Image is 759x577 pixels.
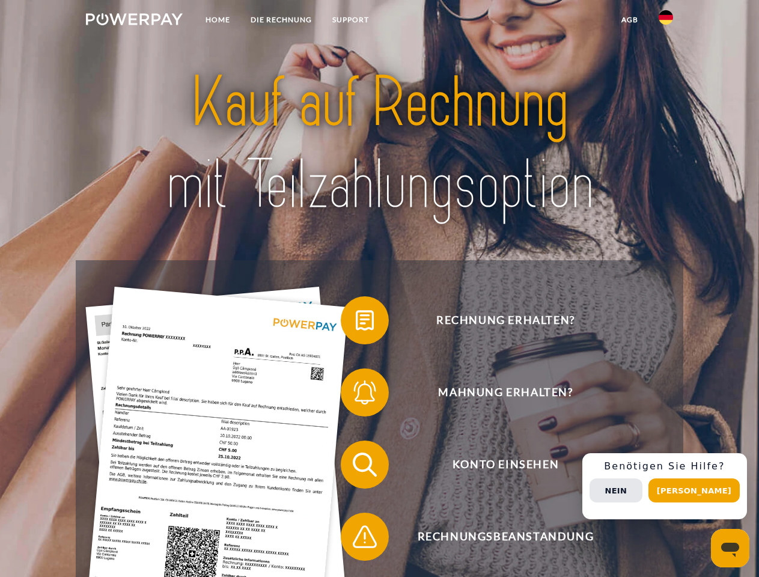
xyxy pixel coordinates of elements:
img: title-powerpay_de.svg [115,58,644,230]
a: agb [611,9,648,31]
span: Rechnungsbeanstandung [358,513,653,561]
h3: Benötigen Sie Hilfe? [590,460,740,472]
a: Home [195,9,240,31]
iframe: Schaltfläche zum Öffnen des Messaging-Fensters [711,529,749,567]
button: [PERSON_NAME] [648,478,740,502]
img: qb_bill.svg [350,305,380,335]
button: Mahnung erhalten? [341,368,653,417]
img: de [659,10,673,25]
button: Rechnungsbeanstandung [341,513,653,561]
span: Konto einsehen [358,441,653,489]
a: DIE RECHNUNG [240,9,322,31]
span: Mahnung erhalten? [358,368,653,417]
img: logo-powerpay-white.svg [86,13,183,25]
div: Schnellhilfe [582,453,747,519]
img: qb_search.svg [350,450,380,480]
button: Nein [590,478,642,502]
span: Rechnung erhalten? [358,296,653,344]
img: qb_bell.svg [350,377,380,408]
button: Konto einsehen [341,441,653,489]
button: Rechnung erhalten? [341,296,653,344]
img: qb_warning.svg [350,522,380,552]
a: SUPPORT [322,9,379,31]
